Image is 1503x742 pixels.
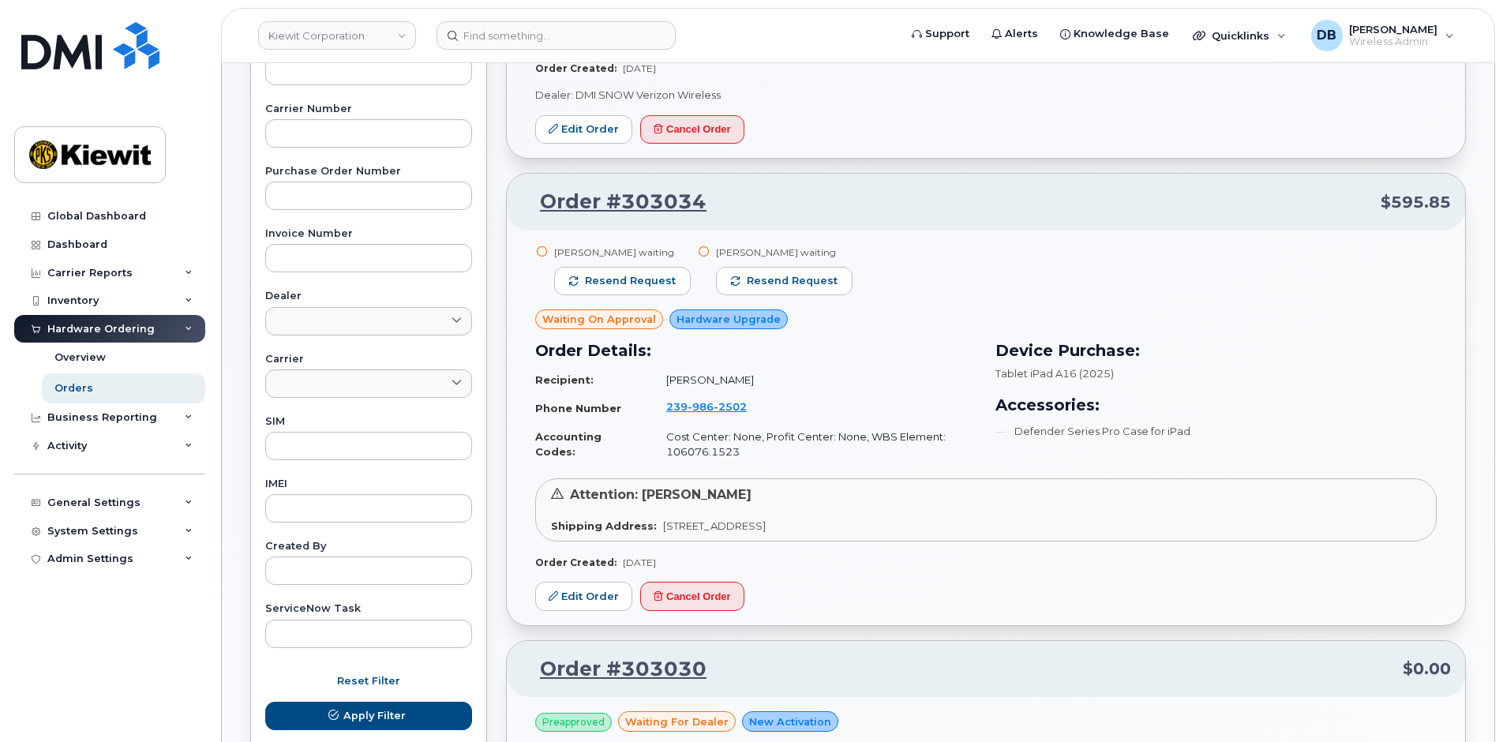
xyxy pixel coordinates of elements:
[554,267,691,295] button: Resend request
[901,18,980,50] a: Support
[535,339,976,362] h3: Order Details:
[1074,26,1169,42] span: Knowledge Base
[995,424,1437,439] li: Defender Series Pro Case for iPad
[258,21,416,50] a: Kiewit Corporation
[640,115,744,144] button: Cancel Order
[1349,23,1437,36] span: [PERSON_NAME]
[1182,20,1297,51] div: Quicklinks
[437,21,676,50] input: Find something...
[570,487,751,502] span: Attention: [PERSON_NAME]
[535,556,617,568] strong: Order Created:
[716,267,853,295] button: Resend request
[265,702,472,730] button: Apply Filter
[551,519,657,532] strong: Shipping Address:
[265,104,472,114] label: Carrier Number
[1434,673,1491,730] iframe: Messenger Launcher
[265,229,472,239] label: Invoice Number
[585,274,676,288] span: Resend request
[343,708,406,723] span: Apply Filter
[1212,29,1269,42] span: Quicklinks
[995,367,1114,380] span: Tablet iPad A16 (2025)
[1300,20,1465,51] div: Daniel Buffington
[535,115,632,144] a: Edit Order
[521,655,707,684] a: Order #303030
[554,245,691,259] div: [PERSON_NAME] waiting
[542,715,605,729] span: Preapproved
[265,167,472,177] label: Purchase Order Number
[542,312,656,327] span: Waiting On Approval
[747,274,838,288] span: Resend request
[535,582,632,611] a: Edit Order
[535,373,594,386] strong: Recipient:
[1049,18,1180,50] a: Knowledge Base
[1403,658,1451,680] span: $0.00
[265,291,472,302] label: Dealer
[1005,26,1038,42] span: Alerts
[995,339,1437,362] h3: Device Purchase:
[1349,36,1437,48] span: Wireless Admin
[716,245,853,259] div: [PERSON_NAME] waiting
[1317,26,1336,45] span: DB
[995,393,1437,417] h3: Accessories:
[666,400,747,413] span: 239
[535,430,602,458] strong: Accounting Codes:
[1381,191,1451,214] span: $595.85
[666,400,766,413] a: 2399862502
[521,188,707,216] a: Order #303034
[623,556,656,568] span: [DATE]
[640,582,744,611] button: Cancel Order
[688,400,714,413] span: 986
[265,479,472,489] label: IMEI
[265,417,472,427] label: SIM
[714,400,747,413] span: 2502
[652,423,976,465] td: Cost Center: None, Profit Center: None, WBS Element: 106076.1523
[265,354,472,365] label: Carrier
[625,714,729,729] span: waiting for dealer
[265,604,472,614] label: ServiceNow Task
[652,366,976,394] td: [PERSON_NAME]
[337,673,400,688] span: Reset Filter
[749,714,831,729] span: New Activation
[535,402,621,414] strong: Phone Number
[623,62,656,74] span: [DATE]
[535,62,617,74] strong: Order Created:
[265,667,472,695] button: Reset Filter
[663,519,766,532] span: [STREET_ADDRESS]
[925,26,969,42] span: Support
[535,88,1437,103] p: Dealer: DMI SNOW Verizon Wireless
[265,542,472,552] label: Created By
[980,18,1049,50] a: Alerts
[677,312,781,327] span: Hardware Upgrade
